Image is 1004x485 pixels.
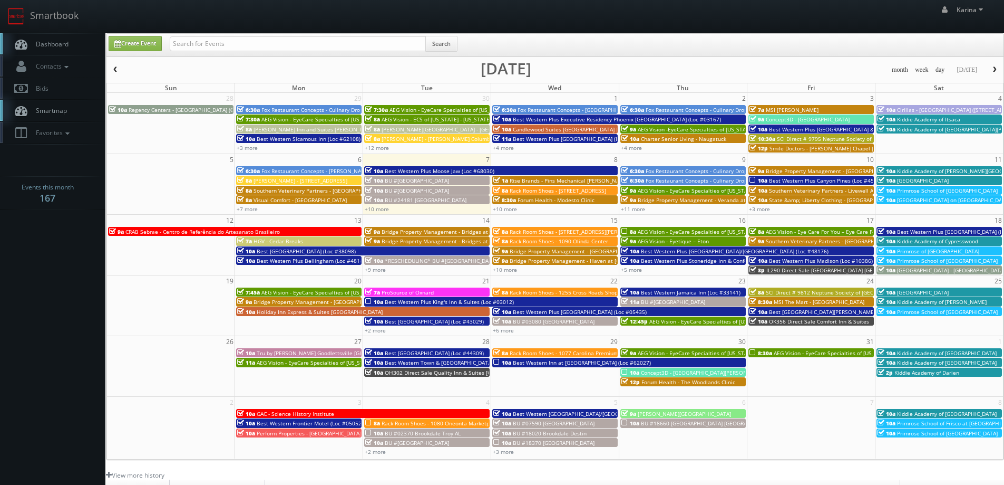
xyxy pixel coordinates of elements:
[878,126,895,133] span: 10a
[621,237,636,245] span: 9a
[641,378,735,386] span: Forum Health - The Woodlands Clinic
[518,196,594,204] span: Forum Health - Modesto Clinic
[109,36,162,51] a: Create Event
[993,154,1003,165] span: 11
[493,187,508,194] span: 8a
[888,63,912,77] button: month
[769,257,873,264] span: Best Western Plus Madison (Loc #10386)
[807,83,815,92] span: Fri
[769,145,948,152] span: Smile Doctors - [PERSON_NAME] Chapel [PERSON_NAME] Orthodontics
[638,237,709,245] span: AEG Vision - Eyetique – Eton
[513,135,647,142] span: Best Western Plus [GEOGRAPHIC_DATA] (Loc #35038)
[957,5,986,14] span: Karina
[621,420,639,427] span: 10a
[769,308,910,316] span: Best [GEOGRAPHIC_DATA][PERSON_NAME] (Loc #32091)
[225,93,235,104] span: 28
[932,63,949,77] button: day
[365,318,383,325] span: 10a
[993,215,1003,226] span: 18
[237,430,255,437] span: 10a
[621,106,644,113] span: 6:30a
[382,420,500,427] span: Rack Room Shoes - 1080 Oneonta Marketplace
[365,430,383,437] span: 10a
[878,298,895,306] span: 10a
[425,36,457,52] button: Search
[638,126,813,133] span: AEG Vision -EyeCare Specialties of [US_STATE] – Eyes On Sammamish
[878,237,895,245] span: 10a
[237,237,252,245] span: 7a
[513,308,647,316] span: Best Western Plus [GEOGRAPHIC_DATA] (Loc #05435)
[621,177,644,184] span: 6:30a
[237,196,252,204] span: 8a
[878,430,895,437] span: 10a
[385,187,449,194] span: BU #[GEOGRAPHIC_DATA]
[365,196,383,204] span: 10a
[31,128,72,137] span: Favorites
[897,308,998,316] span: Primrose School of [GEOGRAPHIC_DATA]
[237,116,260,123] span: 7:30a
[749,177,767,184] span: 10a
[365,205,389,213] a: +10 more
[641,298,705,306] span: BU #[GEOGRAPHIC_DATA]
[365,420,380,427] span: 8a
[621,126,636,133] span: 9a
[365,187,383,194] span: 10a
[493,439,511,446] span: 10a
[254,187,384,194] span: Southern Veterinary Partners - [GEOGRAPHIC_DATA]
[237,298,252,306] span: 9a
[106,471,164,480] a: View more history
[510,248,641,255] span: Bridge Property Management - [GEOGRAPHIC_DATA]
[766,106,818,113] span: MSI [PERSON_NAME]
[257,248,356,255] span: Best [GEOGRAPHIC_DATA] (Loc #38098)
[897,187,998,194] span: Primrose School of [GEOGRAPHIC_DATA]
[513,359,651,366] span: Best Western Inn at [GEOGRAPHIC_DATA] (Loc #62027)
[878,289,895,296] span: 10a
[382,289,434,296] span: ProSource of Oxnard
[510,289,647,296] span: Rack Room Shoes - 1255 Cross Roads Shopping Center
[878,196,895,204] span: 10a
[493,135,511,142] span: 11a
[897,177,949,184] span: [GEOGRAPHIC_DATA]
[621,369,639,376] span: 10a
[513,126,668,133] span: Candlewood Suites [GEOGRAPHIC_DATA] [GEOGRAPHIC_DATA]
[749,135,775,142] span: 10:30a
[385,257,550,264] span: *RESCHEDULING* BU #[GEOGRAPHIC_DATA] [GEOGRAPHIC_DATA]
[31,62,71,71] span: Contacts
[865,154,875,165] span: 10
[621,187,636,194] span: 9a
[365,266,386,273] a: +9 more
[897,349,997,357] span: Kiddie Academy of [GEOGRAPHIC_DATA]
[365,144,389,151] a: +12 more
[621,266,642,273] a: +5 more
[237,177,252,184] span: 8a
[261,106,428,113] span: Fox Restaurant Concepts - Culinary Dropout - [GEOGRAPHIC_DATA]
[237,289,260,296] span: 7:45a
[237,410,255,417] span: 10a
[257,420,363,427] span: Best Western Frontier Motel (Loc #05052)
[897,410,997,417] span: Kiddie Academy of [GEOGRAPHIC_DATA]
[493,126,511,133] span: 10a
[878,177,895,184] span: 10a
[237,420,255,427] span: 10a
[165,83,177,92] span: Sun
[385,167,494,175] span: Best Western Plus Moose Jaw (Loc #68030)
[261,116,457,123] span: AEG Vision - EyeCare Specialties of [US_STATE] – Southwest Orlando Eye Care
[365,237,380,245] span: 9a
[225,215,235,226] span: 12
[237,167,260,175] span: 6:30a
[510,257,666,264] span: Bridge Property Management - Haven at [GEOGRAPHIC_DATA]
[766,167,898,175] span: Bridge Property Management - [GEOGRAPHIC_DATA]
[897,237,978,245] span: Kiddie Academy of Cypresswood
[638,196,799,204] span: Bridge Property Management - Veranda at [GEOGRAPHIC_DATA]
[621,196,636,204] span: 9a
[737,215,747,226] span: 16
[749,318,767,325] span: 10a
[493,420,511,427] span: 10a
[254,298,445,306] span: Bridge Property Management - [GEOGRAPHIC_DATA] at [GEOGRAPHIC_DATA]
[31,84,48,93] span: Bids
[513,430,587,437] span: BU #18020 Brookdale Destin
[766,228,935,235] span: AEG Vision - Eye Care For You – Eye Care For You ([PERSON_NAME])
[385,439,449,446] span: BU #[GEOGRAPHIC_DATA]
[865,215,875,226] span: 17
[382,116,550,123] span: AEG Vision - ECS of [US_STATE] - [US_STATE] Valley Family Eye Care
